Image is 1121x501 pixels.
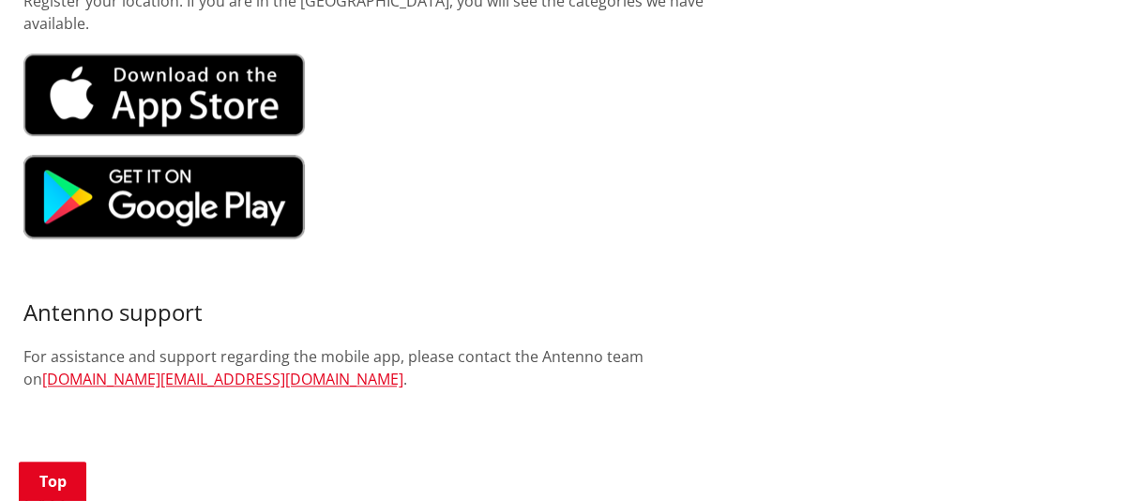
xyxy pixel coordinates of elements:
img: Google Play store icon [23,155,305,239]
iframe: Messenger Launcher [1035,422,1102,490]
a: Top [19,462,86,501]
img: Apple Store icon [23,53,305,136]
p: For assistance and support regarding the mobile app, please contact the Antenno team on . [23,345,731,390]
h3: Antenno support [23,299,731,326]
a: [DOMAIN_NAME][EMAIL_ADDRESS][DOMAIN_NAME] [42,369,403,389]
